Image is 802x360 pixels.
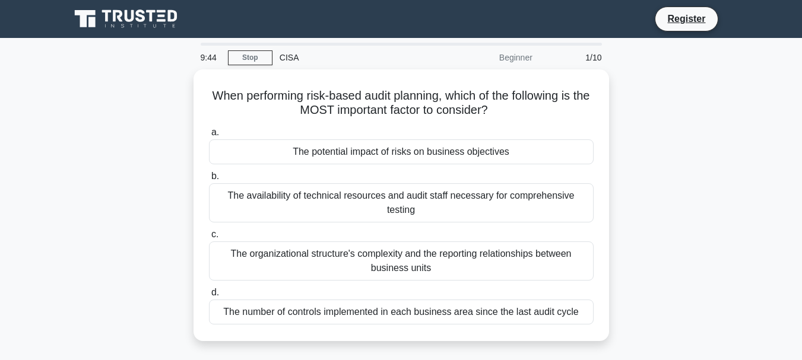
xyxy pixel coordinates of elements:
div: The availability of technical resources and audit staff necessary for comprehensive testing [209,183,594,222]
div: The organizational structure's complexity and the reporting relationships between business units [209,241,594,281]
h5: When performing risk-based audit planning, which of the following is the MOST important factor to... [208,88,595,118]
span: b. [211,171,219,181]
span: a. [211,127,219,137]
div: The number of controls implemented in each business area since the last audit cycle [209,300,594,324]
span: d. [211,287,219,297]
a: Stop [228,50,272,65]
div: Beginner [436,46,540,69]
div: 9:44 [194,46,228,69]
div: 1/10 [540,46,609,69]
div: The potential impact of risks on business objectives [209,139,594,164]
a: Register [660,11,712,26]
div: CISA [272,46,436,69]
span: c. [211,229,218,239]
